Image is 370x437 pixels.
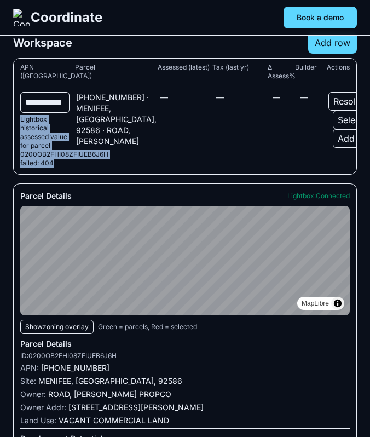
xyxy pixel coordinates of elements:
[302,300,329,307] a: MapLibre
[20,191,72,202] div: Parcel Details
[20,416,56,425] span: Land Use:
[13,9,102,26] a: Coordinate
[331,297,344,310] summary: Toggle attribution
[295,63,322,81] div: Builder
[20,63,75,81] div: APN ([GEOGRAPHIC_DATA])
[20,352,350,360] div: ID: 0200OB2FHI08ZFIUEB6J6H
[20,363,350,373] div: [PHONE_NUMBER]
[20,338,350,349] div: Parcel Details
[333,111,368,129] button: Select
[31,9,102,26] span: Coordinate
[20,206,350,315] canvas: Map
[268,63,295,81] div: Δ Assess%
[13,35,72,50] div: Workspace
[20,415,350,426] div: VACANT COMMERCIAL LAND
[216,92,265,103] div: —
[13,9,31,26] img: Coordinate
[20,402,350,413] div: [STREET_ADDRESS][PERSON_NAME]
[322,63,350,81] div: Actions
[160,92,210,103] div: —
[333,129,360,148] button: Add
[20,376,350,387] div: MENIFEE, [GEOGRAPHIC_DATA], 92586
[20,403,66,412] span: Owner Addr:
[20,389,350,400] div: ROAD, [PERSON_NAME] PROPCO
[20,115,70,168] div: Lightbox historical assessed value for parcel 0200OB2FHI08ZFIUEB6J6H failed: 404
[98,323,197,331] span: Green = parcels, Red = selected
[20,363,39,372] span: APN:
[300,92,322,103] div: —
[75,63,158,81] div: Parcel
[287,192,350,200] div: Lightbox: Connected
[20,320,94,334] button: Showzoning overlay
[308,32,357,54] button: Add row
[212,63,267,81] div: Tax (last yr)
[273,92,294,103] div: —
[158,63,212,81] div: Assessed (latest)
[20,376,36,386] span: Site:
[76,92,154,147] div: [PHONE_NUMBER] · MENIFEE, [GEOGRAPHIC_DATA], 92586 · ROAD, [PERSON_NAME]
[20,389,46,399] span: Owner:
[284,7,357,28] button: Book a demo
